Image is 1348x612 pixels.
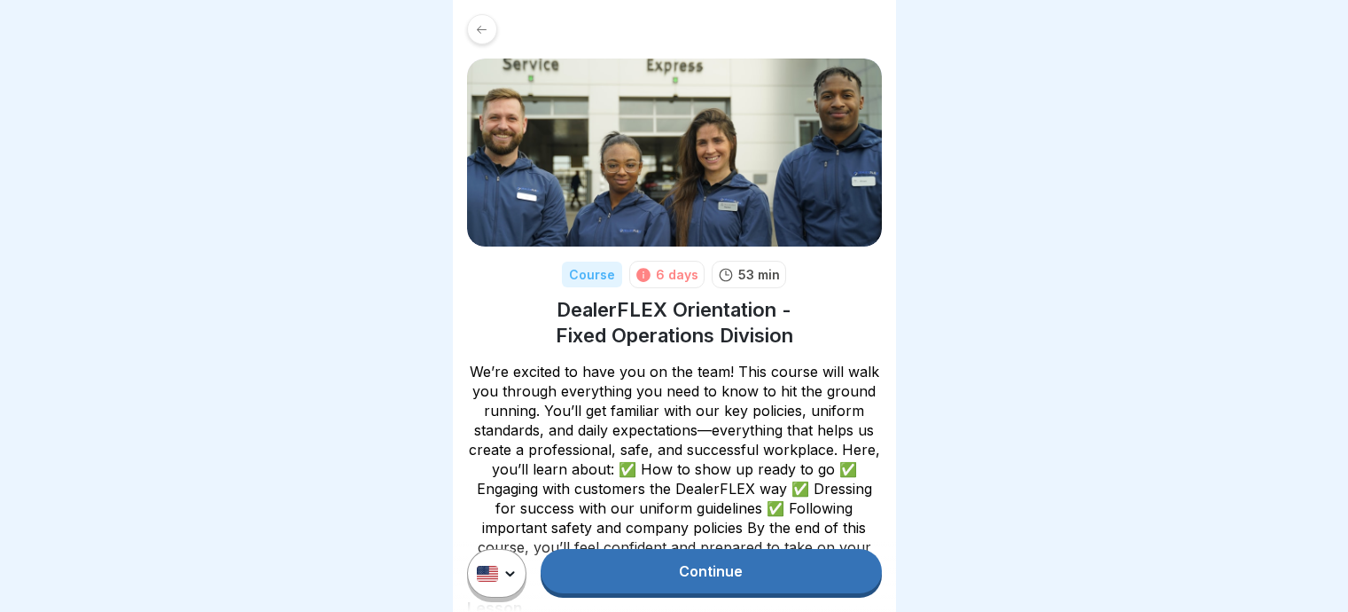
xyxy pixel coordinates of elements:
[467,362,882,577] p: We’re excited to have you on the team! This course will walk you through everything you need to k...
[562,262,622,287] div: Course
[467,297,882,348] h1: DealerFLEX Orientation - Fixed Operations Division
[656,265,698,284] div: 6 days
[541,549,881,593] a: Continue
[477,566,498,582] img: us.svg
[738,265,780,284] p: 53 min
[467,59,882,247] img: v4gv5ils26c0z8ite08yagn2.png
